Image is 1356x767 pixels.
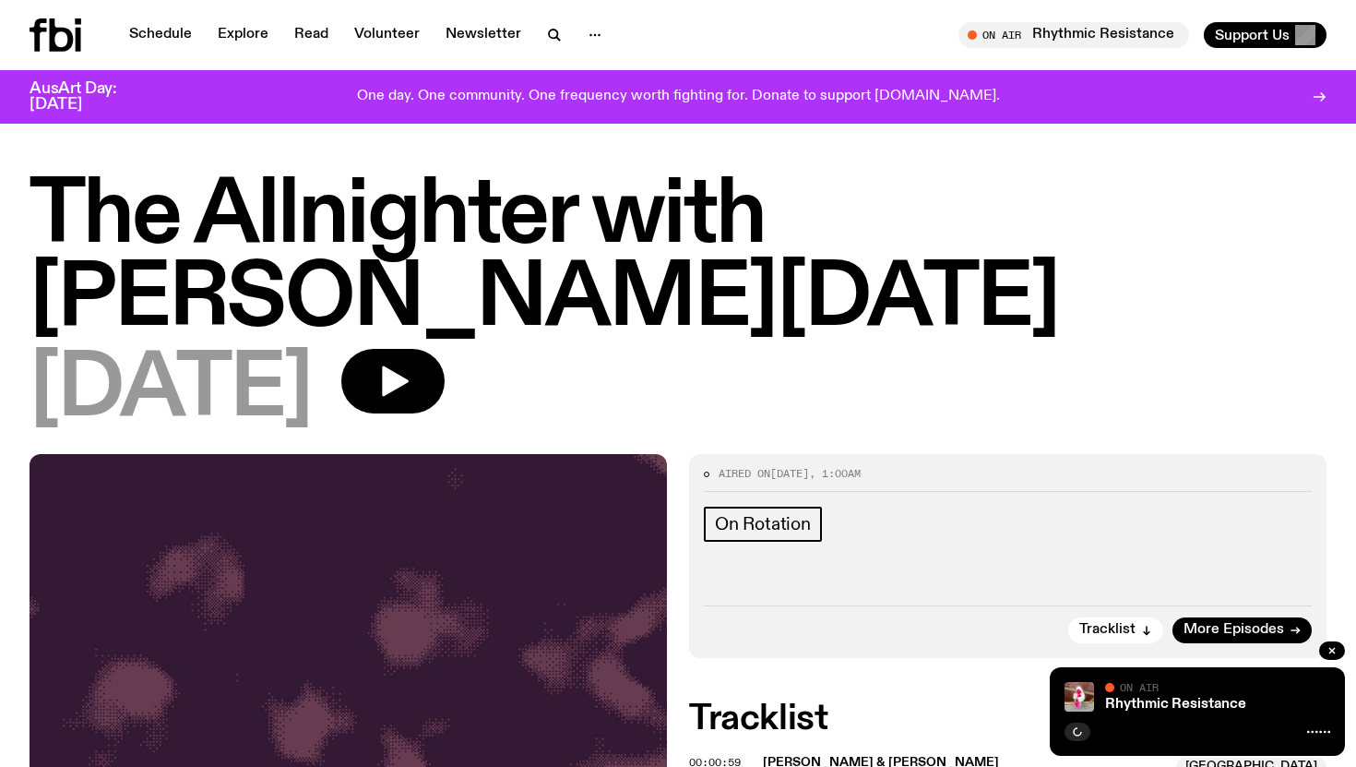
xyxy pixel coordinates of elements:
h2: Tracklist [689,702,1326,736]
a: Explore [207,22,280,48]
a: Newsletter [434,22,532,48]
span: On Air [1120,681,1159,693]
h1: The Allnighter with [PERSON_NAME][DATE] [30,175,1326,342]
img: Attu crouches on gravel in front of a brown wall. They are wearing a white fur coat with a hood, ... [1065,682,1094,712]
a: More Episodes [1172,617,1312,643]
span: [DATE] [30,349,312,432]
p: One day. One community. One frequency worth fighting for. Donate to support [DOMAIN_NAME]. [357,89,1000,105]
a: Rhythmic Resistance [1105,697,1246,712]
a: Schedule [118,22,203,48]
span: More Episodes [1184,623,1284,637]
span: Support Us [1215,27,1290,43]
button: Support Us [1204,22,1326,48]
a: Volunteer [343,22,431,48]
span: [DATE] [770,466,809,481]
span: Tracklist [1079,623,1136,637]
a: Read [283,22,339,48]
h3: AusArt Day: [DATE] [30,81,148,113]
a: On Rotation [704,507,822,542]
button: On AirRhythmic Resistance [958,22,1189,48]
span: , 1:00am [809,466,861,481]
span: Aired on [719,466,770,481]
button: Tracklist [1068,617,1163,643]
span: On Rotation [715,514,811,534]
